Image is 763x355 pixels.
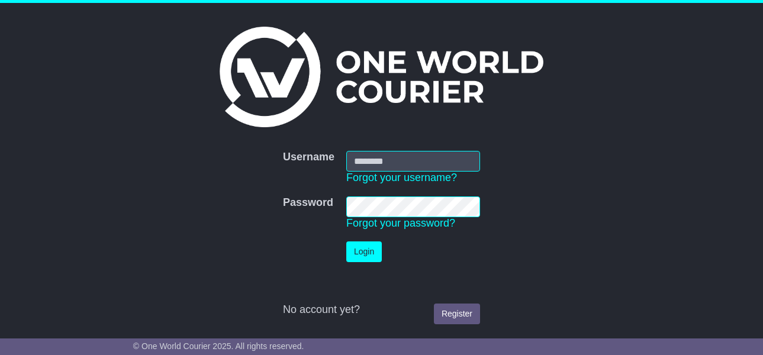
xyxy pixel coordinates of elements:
[283,304,480,317] div: No account yet?
[346,172,457,183] a: Forgot your username?
[220,27,543,127] img: One World
[346,217,455,229] a: Forgot your password?
[283,151,334,164] label: Username
[283,196,333,209] label: Password
[346,241,382,262] button: Login
[434,304,480,324] a: Register
[133,341,304,351] span: © One World Courier 2025. All rights reserved.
